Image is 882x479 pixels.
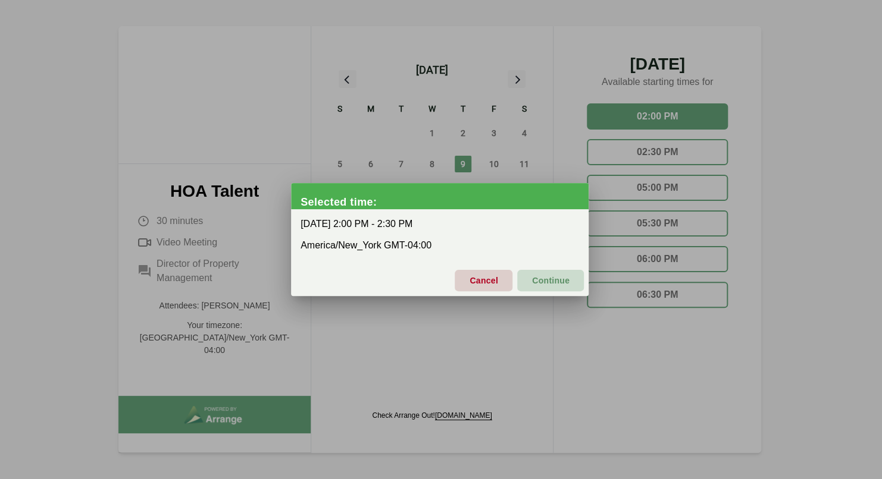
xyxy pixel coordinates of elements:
div: [DATE] 2:00 PM - 2:30 PM America/New_York GMT-04:00 [291,209,589,260]
button: Continue [517,270,584,291]
span: Continue [531,268,570,293]
button: Cancel [455,270,512,291]
div: Selected time: [301,196,589,208]
span: Cancel [469,268,498,293]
